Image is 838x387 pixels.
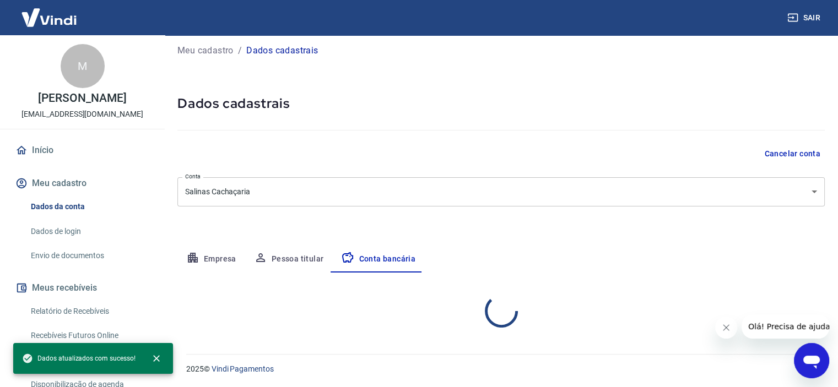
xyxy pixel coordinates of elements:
[13,276,152,300] button: Meus recebíveis
[177,177,825,206] div: Salinas Cachaçaria
[742,314,829,339] iframe: Mensagem da empresa
[186,363,812,375] p: 2025 ©
[212,364,274,373] a: Vindi Pagamentos
[144,346,169,370] button: close
[26,244,152,267] a: Envio de documentos
[760,144,825,164] button: Cancelar conta
[26,300,152,323] a: Relatório de Recebíveis
[26,195,152,218] a: Dados da conta
[185,172,201,181] label: Conta
[332,246,424,272] button: Conta bancária
[26,324,152,347] a: Recebíveis Futuros Online
[177,246,245,272] button: Empresa
[238,44,242,57] p: /
[7,8,93,17] span: Olá! Precisa de ajuda?
[26,220,152,243] a: Dados de login
[38,92,126,104] p: [PERSON_NAME]
[245,246,333,272] button: Pessoa titular
[715,317,737,339] iframe: Fechar mensagem
[22,353,136,364] span: Dados atualizados com sucesso!
[246,44,318,57] p: Dados cadastrais
[61,44,105,88] div: M
[794,343,829,378] iframe: Botão para abrir a janela de mensagens
[177,95,825,112] h5: Dados cadastrais
[785,8,825,28] button: Sair
[13,138,152,162] a: Início
[21,108,143,120] p: [EMAIL_ADDRESS][DOMAIN_NAME]
[177,44,234,57] a: Meu cadastro
[13,1,85,34] img: Vindi
[13,171,152,195] button: Meu cadastro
